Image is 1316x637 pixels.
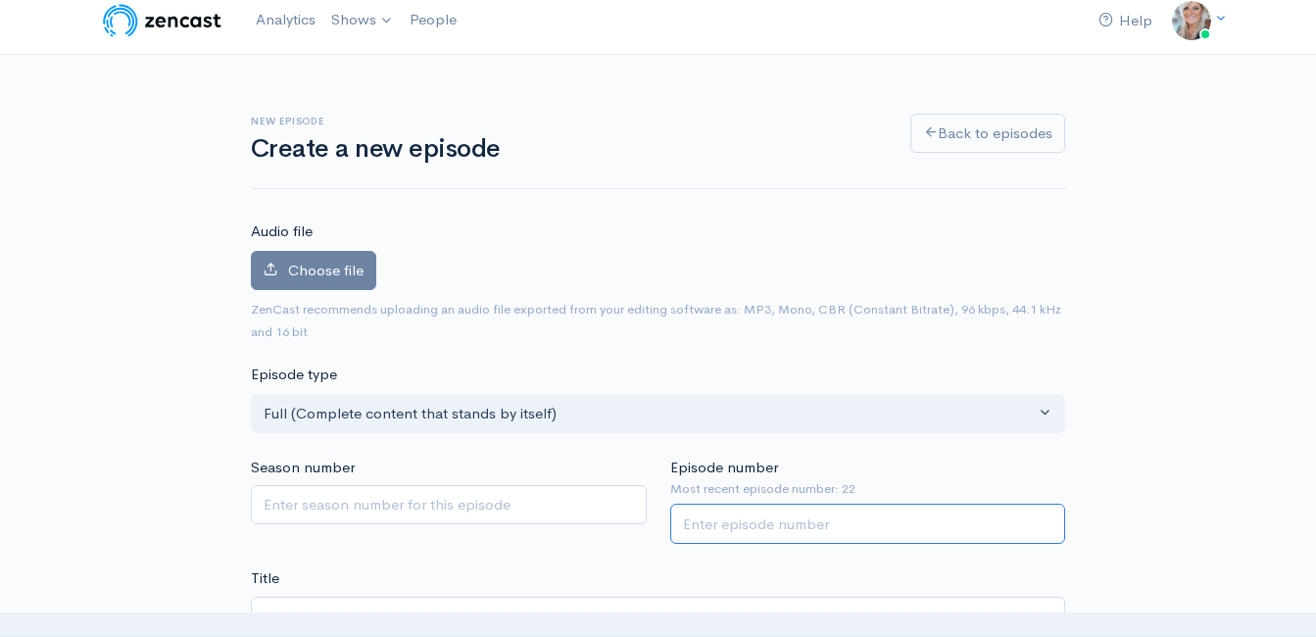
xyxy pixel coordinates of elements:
[288,261,364,279] span: Choose file
[670,457,778,479] label: Episode number
[251,485,647,525] input: Enter season number for this episode
[670,504,1066,544] input: Enter episode number
[264,403,1035,425] div: Full (Complete content that stands by itself)
[251,116,887,126] h6: New episode
[251,135,887,164] h1: Create a new episode
[251,301,1061,340] small: ZenCast recommends uploading an audio file exported from your editing software as: MP3, Mono, CBR...
[251,394,1065,434] button: Full (Complete content that stands by itself)
[670,479,1066,499] small: Most recent episode number: 22
[251,220,313,243] label: Audio file
[251,364,337,386] label: Episode type
[100,1,224,40] img: ZenCast Logo
[251,457,355,479] label: Season number
[1172,1,1211,40] img: ...
[251,567,279,590] label: Title
[910,114,1065,154] a: Back to episodes
[251,597,1065,637] input: What is the episode's title?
